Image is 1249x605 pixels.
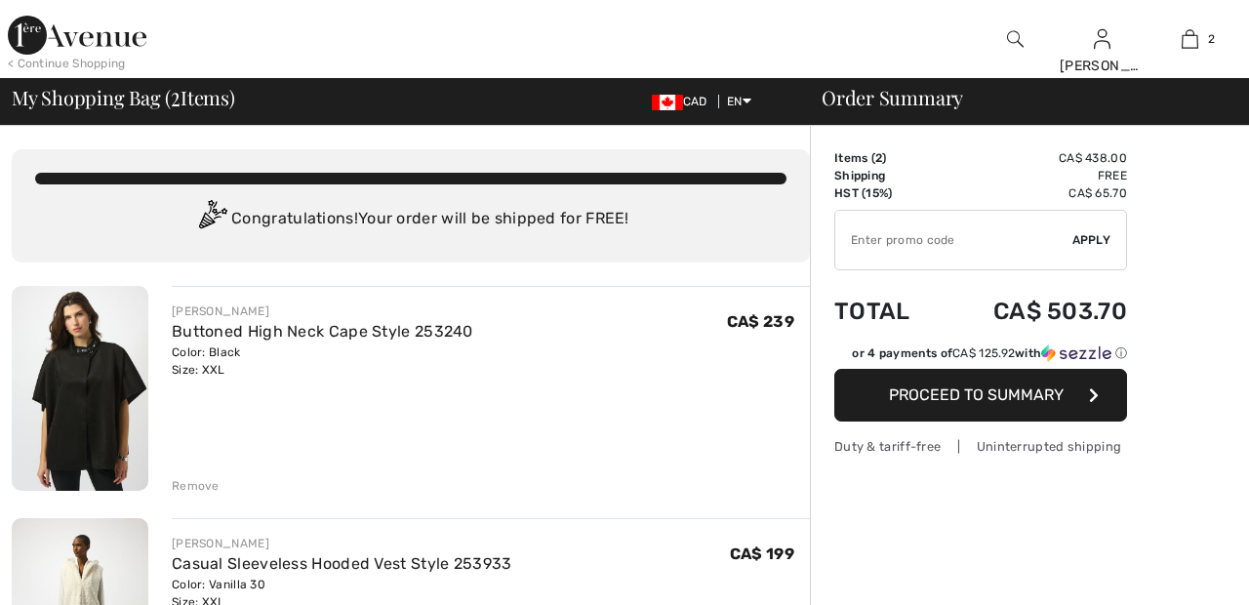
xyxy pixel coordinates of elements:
span: 2 [171,83,181,108]
div: or 4 payments of with [852,344,1127,362]
span: Apply [1072,231,1111,249]
img: Sezzle [1041,344,1111,362]
span: 2 [875,151,882,165]
input: Promo code [835,211,1072,269]
button: Proceed to Summary [834,369,1127,422]
img: My Bag [1182,27,1198,51]
span: 2 [1208,30,1215,48]
td: Total [834,278,940,344]
td: CA$ 503.70 [940,278,1127,344]
span: CA$ 239 [727,312,794,331]
a: Casual Sleeveless Hooded Vest Style 253933 [172,554,512,573]
td: Shipping [834,167,940,184]
div: < Continue Shopping [8,55,126,72]
img: Canadian Dollar [652,95,683,110]
div: Order Summary [798,88,1237,107]
img: Buttoned High Neck Cape Style 253240 [12,286,148,491]
span: My Shopping Bag ( Items) [12,88,235,107]
td: Free [940,167,1127,184]
td: HST (15%) [834,184,940,202]
span: CA$ 199 [730,544,794,563]
td: CA$ 438.00 [940,149,1127,167]
div: [PERSON_NAME] [172,535,512,552]
td: Items ( ) [834,149,940,167]
div: Color: Black Size: XXL [172,343,473,379]
span: EN [727,95,751,108]
a: 2 [1147,27,1232,51]
div: [PERSON_NAME] [1060,56,1146,76]
span: CA$ 125.92 [952,346,1015,360]
div: Congratulations! Your order will be shipped for FREE! [35,200,786,239]
img: 1ère Avenue [8,16,146,55]
img: Congratulation2.svg [192,200,231,239]
div: Duty & tariff-free | Uninterrupted shipping [834,437,1127,456]
div: Remove [172,477,220,495]
img: search the website [1007,27,1024,51]
td: CA$ 65.70 [940,184,1127,202]
div: [PERSON_NAME] [172,302,473,320]
img: My Info [1094,27,1110,51]
span: CAD [652,95,715,108]
span: Proceed to Summary [889,385,1064,404]
div: or 4 payments ofCA$ 125.92withSezzle Click to learn more about Sezzle [834,344,1127,369]
a: Sign In [1094,29,1110,48]
a: Buttoned High Neck Cape Style 253240 [172,322,473,341]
